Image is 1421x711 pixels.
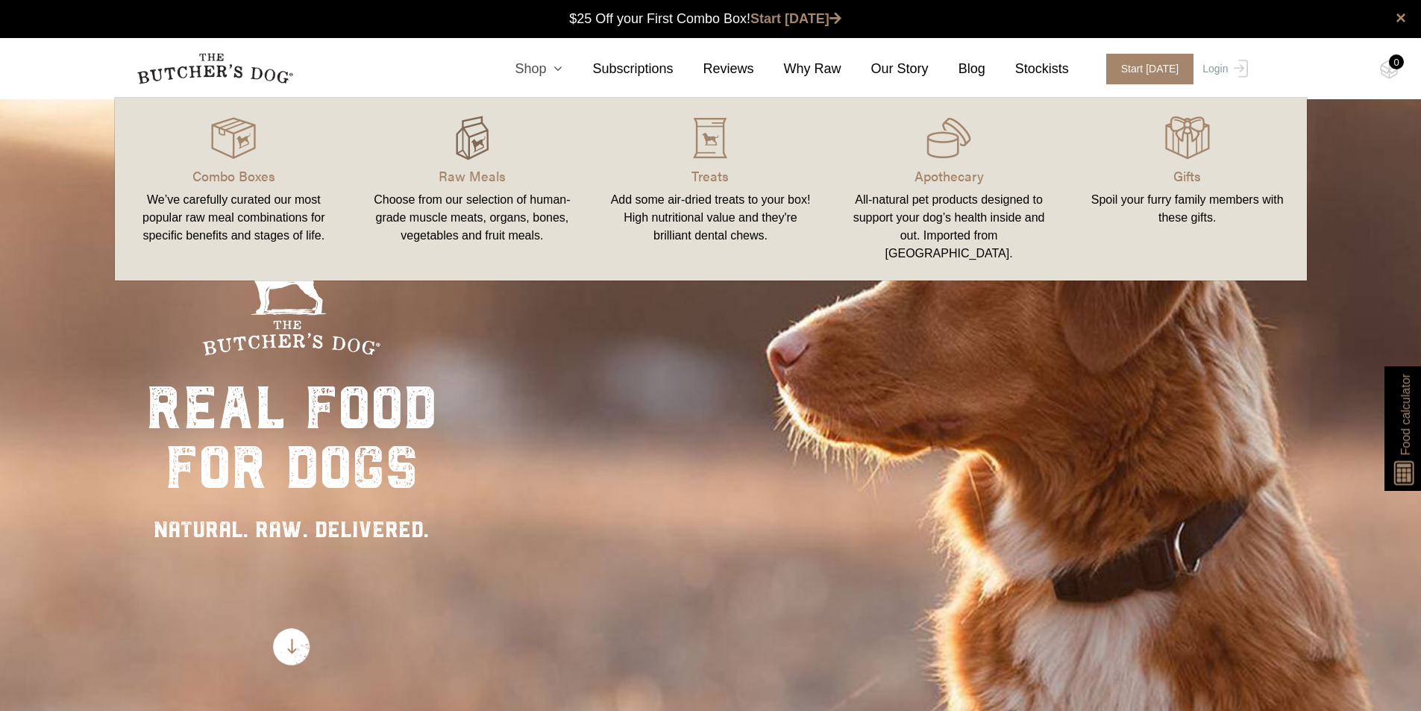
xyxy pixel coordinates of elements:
[146,378,437,498] div: real food for dogs
[609,191,812,245] div: Add some air-dried treats to your box! High nutritional value and they're brilliant dental chews.
[371,191,574,245] div: Choose from our selection of human-grade muscle meats, organs, bones, vegetables and fruit meals.
[1068,113,1307,266] a: Gifts Spoil your furry family members with these gifts.
[1091,54,1199,84] a: Start [DATE]
[1380,60,1399,79] img: TBD_Cart-Empty.png
[133,191,336,245] div: We’ve carefully curated our most popular raw meal combinations for specific benefits and stages o...
[1086,166,1289,186] p: Gifts
[750,11,841,26] a: Start [DATE]
[146,513,437,546] div: NATURAL. RAW. DELIVERED.
[371,166,574,186] p: Raw Meals
[674,59,754,79] a: Reviews
[450,116,495,160] img: TBD_build-A-Box_Hover.png
[847,191,1050,263] div: All-natural pet products designed to support your dog’s health inside and out. Imported from [GEO...
[841,59,929,79] a: Our Story
[1086,191,1289,227] div: Spoil your furry family members with these gifts.
[592,113,830,266] a: Treats Add some air-dried treats to your box! High nutritional value and they're brilliant dental...
[847,166,1050,186] p: Apothecary
[1396,374,1414,455] span: Food calculator
[1396,9,1406,27] a: close
[133,166,336,186] p: Combo Boxes
[353,113,592,266] a: Raw Meals Choose from our selection of human-grade muscle meats, organs, bones, vegetables and fr...
[1199,54,1247,84] a: Login
[829,113,1068,266] a: Apothecary All-natural pet products designed to support your dog’s health inside and out. Importe...
[485,59,562,79] a: Shop
[985,59,1069,79] a: Stockists
[1106,54,1194,84] span: Start [DATE]
[562,59,673,79] a: Subscriptions
[115,113,354,266] a: Combo Boxes We’ve carefully curated our most popular raw meal combinations for specific benefits ...
[609,166,812,186] p: Treats
[1389,54,1404,69] div: 0
[929,59,985,79] a: Blog
[754,59,841,79] a: Why Raw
